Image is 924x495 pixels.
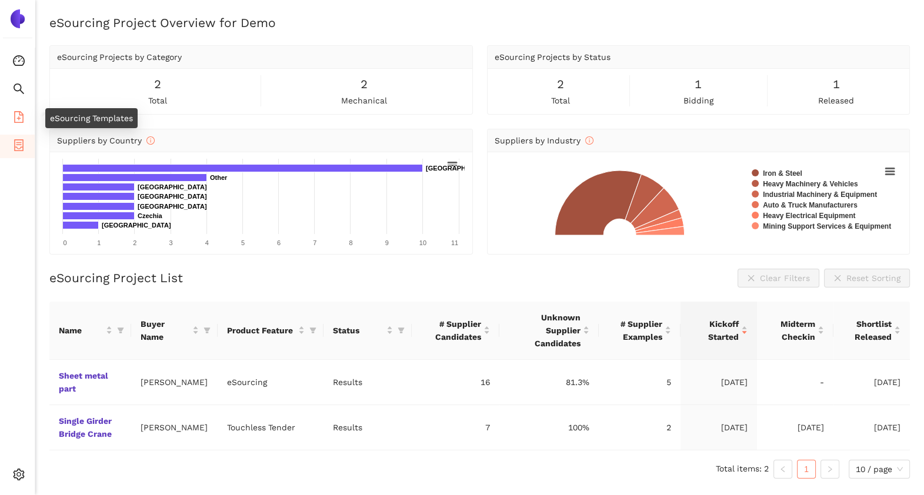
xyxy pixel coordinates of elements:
[49,14,910,31] h2: eSourcing Project Overview for Demo
[820,460,839,479] li: Next Page
[138,203,207,210] text: [GEOGRAPHIC_DATA]
[681,360,757,405] td: [DATE]
[773,460,792,479] li: Previous Page
[138,183,207,190] text: [GEOGRAPHIC_DATA]
[131,302,217,360] th: this column's title is Buyer Name,this column is sortable
[499,302,599,360] th: this column's title is Unknown Supplier Candidates,this column is sortable
[102,222,171,229] text: [GEOGRAPHIC_DATA]
[146,136,155,145] span: info-circle
[395,322,407,339] span: filter
[148,94,167,107] span: total
[210,174,228,181] text: Other
[690,317,739,343] span: Kickoff Started
[509,311,581,350] span: Unknown Supplier Candidates
[49,302,131,360] th: this column's title is Name,this column is sortable
[117,327,124,334] span: filter
[551,94,570,107] span: total
[451,239,458,246] text: 11
[738,269,819,287] button: closeClear Filters
[856,460,903,478] span: 10 / page
[13,107,25,131] span: file-add
[557,75,564,93] span: 2
[277,239,281,246] text: 6
[131,360,217,405] td: [PERSON_NAME]
[115,322,126,339] span: filter
[313,239,316,246] text: 7
[608,317,662,343] span: # Supplier Examples
[763,201,858,209] text: Auto & Truck Manufacturers
[820,460,839,479] button: right
[426,165,495,172] text: [GEOGRAPHIC_DATA]
[59,324,104,337] span: Name
[13,79,25,102] span: search
[766,317,815,343] span: Midterm Checkin
[398,327,405,334] span: filter
[599,302,681,360] th: this column's title is # Supplier Examples,this column is sortable
[757,405,833,450] td: [DATE]
[138,212,162,219] text: Czechia
[421,317,482,343] span: # Supplier Candidates
[585,136,593,145] span: info-circle
[412,360,500,405] td: 16
[779,466,786,473] span: left
[8,9,27,28] img: Logo
[763,212,855,220] text: Heavy Electrical Equipment
[599,405,681,450] td: 2
[833,360,910,405] td: [DATE]
[849,460,910,479] div: Page Size
[763,169,802,178] text: Iron & Steel
[201,315,213,346] span: filter
[385,239,389,246] text: 9
[241,239,245,246] text: 5
[218,302,323,360] th: this column's title is Product Feature,this column is sortable
[307,322,319,339] span: filter
[218,405,323,450] td: Touchless Tender
[57,136,155,145] span: Suppliers by Country
[138,193,207,200] text: [GEOGRAPHIC_DATA]
[499,360,599,405] td: 81.3%
[763,222,891,230] text: Mining Support Services & Equipment
[757,302,833,360] th: this column's title is Midterm Checkin,this column is sortable
[495,52,611,62] span: eSourcing Projects by Status
[683,94,713,107] span: bidding
[323,360,412,405] td: Results
[826,466,833,473] span: right
[97,239,101,246] text: 1
[63,239,66,246] text: 0
[13,135,25,159] span: container
[141,317,189,343] span: Buyer Name
[773,460,792,479] button: left
[412,302,500,360] th: this column's title is # Supplier Candidates,this column is sortable
[818,94,854,107] span: released
[797,460,816,479] li: 1
[599,360,681,405] td: 5
[169,239,172,246] text: 3
[833,302,910,360] th: this column's title is Shortlist Released,this column is sortable
[499,405,599,450] td: 100%
[49,269,183,286] h2: eSourcing Project List
[763,180,858,188] text: Heavy Machinery & Vehicles
[341,94,387,107] span: mechanical
[218,360,323,405] td: eSourcing
[412,405,500,450] td: 7
[833,405,910,450] td: [DATE]
[13,464,25,488] span: setting
[333,324,384,337] span: Status
[757,360,833,405] td: -
[323,405,412,450] td: Results
[133,239,136,246] text: 2
[154,75,161,93] span: 2
[309,327,316,334] span: filter
[716,460,769,479] li: Total items: 2
[13,51,25,74] span: dashboard
[323,302,412,360] th: this column's title is Status,this column is sortable
[495,136,593,145] span: Suppliers by Industry
[205,239,209,246] text: 4
[681,405,757,450] td: [DATE]
[763,190,877,199] text: Industrial Machinery & Equipment
[824,269,910,287] button: closeReset Sorting
[349,239,352,246] text: 8
[361,75,368,93] span: 2
[832,75,839,93] span: 1
[798,460,815,478] a: 1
